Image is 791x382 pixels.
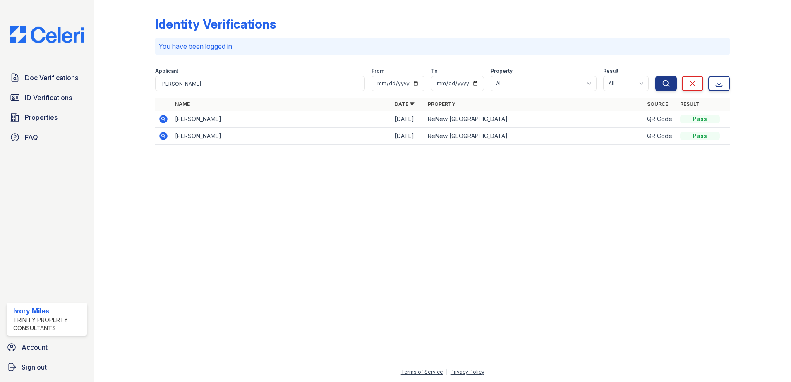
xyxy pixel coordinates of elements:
span: Properties [25,112,58,122]
div: Pass [680,132,720,140]
div: | [446,369,448,375]
td: [PERSON_NAME] [172,111,391,128]
td: ReNew [GEOGRAPHIC_DATA] [424,128,644,145]
div: Pass [680,115,720,123]
label: Applicant [155,68,178,74]
div: Ivory Miles [13,306,84,316]
a: Terms of Service [401,369,443,375]
td: QR Code [644,111,677,128]
p: You have been logged in [158,41,726,51]
a: Privacy Policy [451,369,484,375]
a: Date ▼ [395,101,415,107]
a: Name [175,101,190,107]
a: Result [680,101,700,107]
label: To [431,68,438,74]
a: Doc Verifications [7,69,87,86]
a: Property [428,101,455,107]
a: Account [3,339,91,356]
span: Sign out [22,362,47,372]
td: [DATE] [391,111,424,128]
label: Property [491,68,513,74]
input: Search by name or phone number [155,76,365,91]
img: CE_Logo_Blue-a8612792a0a2168367f1c8372b55b34899dd931a85d93a1a3d3e32e68fde9ad4.png [3,26,91,43]
div: Trinity Property Consultants [13,316,84,332]
span: FAQ [25,132,38,142]
span: Doc Verifications [25,73,78,83]
td: [PERSON_NAME] [172,128,391,145]
span: Account [22,342,48,352]
label: Result [603,68,618,74]
td: QR Code [644,128,677,145]
a: Sign out [3,359,91,375]
a: Properties [7,109,87,126]
label: From [372,68,384,74]
a: Source [647,101,668,107]
td: ReNew [GEOGRAPHIC_DATA] [424,111,644,128]
span: ID Verifications [25,93,72,103]
a: FAQ [7,129,87,146]
a: ID Verifications [7,89,87,106]
td: [DATE] [391,128,424,145]
div: Identity Verifications [155,17,276,31]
